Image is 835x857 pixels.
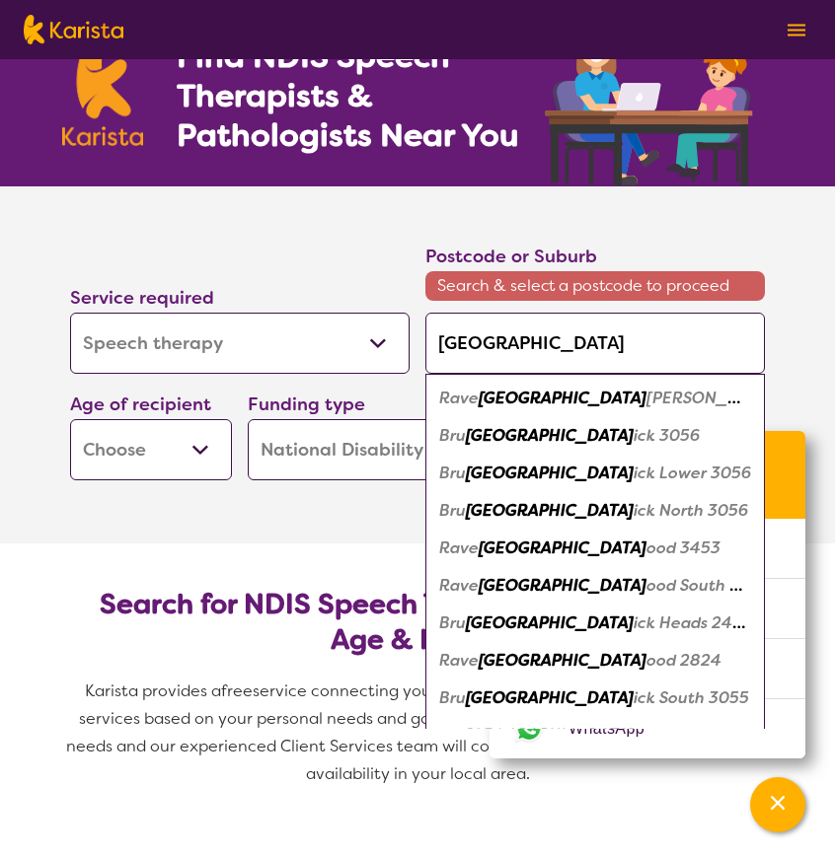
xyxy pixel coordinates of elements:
[788,24,805,36] img: menu
[70,393,211,416] label: Age of recipient
[439,500,466,521] em: Bru
[466,463,634,483] em: [GEOGRAPHIC_DATA]
[466,500,634,521] em: [GEOGRAPHIC_DATA]
[646,537,721,558] em: ood 3453
[439,463,466,483] em: Bru
[70,286,214,310] label: Service required
[634,687,749,708] em: ick South 3055
[425,271,765,301] span: Search & select a postcode to proceed
[439,725,466,746] em: Bru
[466,687,634,708] em: [GEOGRAPHIC_DATA]
[439,388,479,408] em: Rave
[24,15,123,44] img: Karista logo
[479,650,646,671] em: [GEOGRAPHIC_DATA]
[529,14,773,186] img: speech-therapy
[435,530,755,567] div: Ravenswood 3453
[646,650,721,671] em: ood 2824
[439,687,466,708] em: Bru
[439,650,479,671] em: Rave
[466,725,634,746] em: [GEOGRAPHIC_DATA]
[86,587,749,658] h2: Search for NDIS Speech Therapists by Location, Age & Needs
[479,388,646,408] em: [GEOGRAPHIC_DATA]
[66,680,774,784] span: service connecting you with Speech Pathologists and other NDIS services based on your personal ne...
[435,492,755,530] div: Brunswick North 3056
[634,463,751,483] em: ick Lower 3056
[634,425,700,446] em: ick 3056
[435,380,755,417] div: Ravensworth 2330
[646,388,825,408] em: [PERSON_NAME] 2330
[634,725,742,746] em: ick West 3055
[425,245,597,268] label: Postcode or Suburb
[750,777,805,832] button: Channel Menu
[435,679,755,717] div: Brunswick South 3055
[435,567,755,605] div: Ravenswood South 3453
[435,717,755,754] div: Brunswick West 3055
[439,575,479,596] em: Rave
[439,612,466,633] em: Bru
[466,612,634,633] em: [GEOGRAPHIC_DATA]
[634,612,753,633] em: ick Heads 2483
[569,714,668,744] span: WhatsApp
[634,500,748,521] em: ick North 3056
[435,455,755,492] div: Brunswick Lower 3056
[177,36,542,155] h1: Find NDIS Speech Therapists & Pathologists Near You
[435,642,755,679] div: Ravenswood 2824
[248,393,365,416] label: Funding type
[85,680,221,701] span: Karista provides a
[62,39,143,146] img: Karista logo
[435,605,755,642] div: Brunswick Heads 2483
[646,575,770,596] em: ood South 3453
[490,699,805,758] a: Web link opens in a new tab.
[479,537,646,558] em: [GEOGRAPHIC_DATA]
[479,575,646,596] em: [GEOGRAPHIC_DATA]
[439,425,466,446] em: Bru
[439,537,479,558] em: Rave
[466,425,634,446] em: [GEOGRAPHIC_DATA]
[221,680,253,701] span: free
[425,313,765,374] input: Type
[435,417,755,455] div: Brunswick 3056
